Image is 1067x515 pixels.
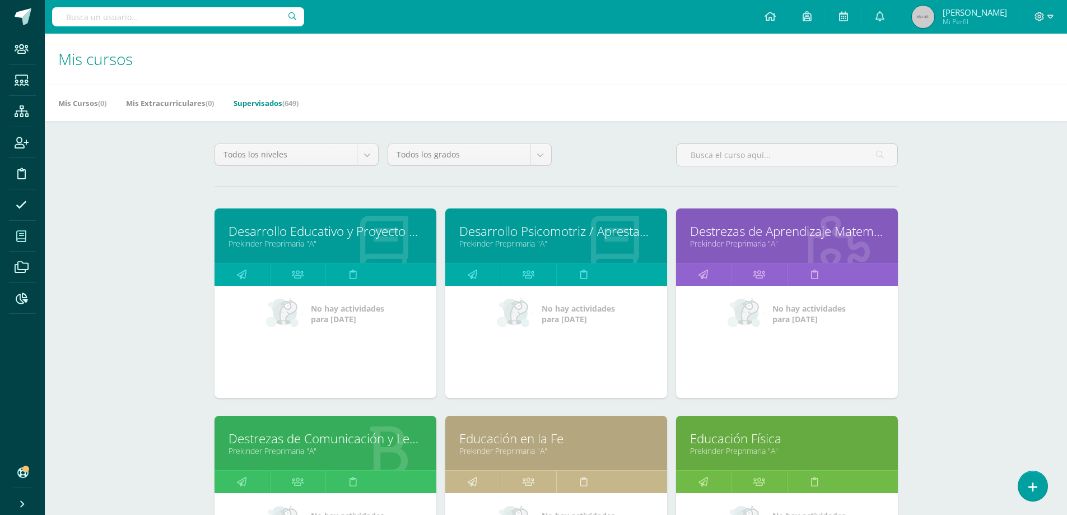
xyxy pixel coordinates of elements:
[58,94,106,112] a: Mis Cursos(0)
[58,48,133,69] span: Mis cursos
[912,6,934,28] img: 45x45
[728,297,765,331] img: no_activities_small.png
[459,222,653,240] a: Desarrollo Psicomotriz / Aprestamiento
[690,430,884,447] a: Educación Física
[229,238,422,249] a: Prekinder Preprimaria "A"
[690,446,884,456] a: Prekinder Preprimaria "A"
[52,7,304,26] input: Busca un usuario...
[943,7,1007,18] span: [PERSON_NAME]
[459,430,653,447] a: Educación en la Fe
[229,446,422,456] a: Prekinder Preprimaria "A"
[223,144,348,165] span: Todos los niveles
[311,303,384,324] span: No hay actividades para [DATE]
[266,297,303,331] img: no_activities_small.png
[690,238,884,249] a: Prekinder Preprimaria "A"
[234,94,299,112] a: Supervisados(649)
[459,446,653,456] a: Prekinder Preprimaria "A"
[397,144,521,165] span: Todos los grados
[229,430,422,447] a: Destrezas de Comunicación y Lenguaje
[388,144,551,165] a: Todos los grados
[215,144,378,165] a: Todos los niveles
[772,303,846,324] span: No hay actividades para [DATE]
[282,98,299,108] span: (649)
[126,94,214,112] a: Mis Extracurriculares(0)
[229,222,422,240] a: Desarrollo Educativo y Proyecto de Vida
[542,303,615,324] span: No hay actividades para [DATE]
[497,297,534,331] img: no_activities_small.png
[690,222,884,240] a: Destrezas de Aprendizaje Matemática
[943,17,1007,26] span: Mi Perfil
[677,144,897,166] input: Busca el curso aquí...
[459,238,653,249] a: Prekinder Preprimaria "A"
[206,98,214,108] span: (0)
[98,98,106,108] span: (0)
